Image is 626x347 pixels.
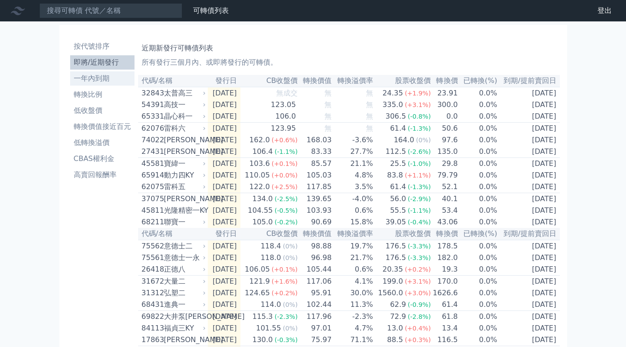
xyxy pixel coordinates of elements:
span: (+0.0%) [272,172,298,179]
td: 0.0% [458,287,497,299]
span: (-0.9%) [408,301,431,308]
span: (-2.9%) [408,195,431,202]
td: 102.44 [298,299,332,311]
td: [DATE] [498,240,560,252]
td: 98.88 [298,240,332,252]
td: 0.0% [458,123,497,135]
div: 大量二 [164,276,204,287]
td: [DATE] [498,322,560,334]
span: (-0.5%) [274,207,298,214]
td: 0.0% [458,216,497,228]
td: 19.7% [332,240,374,252]
div: 84113 [142,323,162,334]
td: [DATE] [208,287,240,299]
div: 62075 [142,182,162,192]
span: (0%) [283,243,298,250]
td: [DATE] [498,87,560,99]
td: [DATE] [208,111,240,123]
div: 101.55 [254,323,283,334]
span: (-1.0%) [408,160,431,167]
div: 31672 [142,276,162,287]
td: [DATE] [498,276,560,288]
div: 176.5 [384,252,408,263]
div: 121.9 [248,276,272,287]
div: 306.5 [384,111,408,122]
td: 97.01 [298,322,332,334]
div: 27431 [142,146,162,157]
div: 高技一 [164,99,204,110]
div: 意德士二 [164,241,204,252]
a: 低轉換溢價 [70,136,134,150]
div: 69822 [142,311,162,322]
span: (0%) [283,254,298,261]
td: [DATE] [498,264,560,276]
th: 股票收盤價 [374,75,431,87]
span: (-2.3%) [274,313,298,320]
a: 高賣回報酬率 [70,168,134,182]
div: 聯寶一 [164,217,204,227]
div: 13.0 [385,323,405,334]
th: CB收盤價 [240,228,298,240]
a: 轉換比例 [70,87,134,102]
a: 低收盤價 [70,103,134,118]
td: 0.0% [458,205,497,216]
td: [DATE] [208,276,240,288]
td: 0.0% [458,334,497,346]
div: 162.0 [248,135,272,145]
span: (+3.1%) [405,101,431,108]
td: [DATE] [498,123,560,135]
div: 83.8 [385,170,405,181]
td: 97.6 [431,134,458,146]
td: [DATE] [498,158,560,170]
th: 轉換溢價率 [332,228,374,240]
span: (+1.9%) [405,90,431,97]
span: (-1.1%) [408,207,431,214]
td: [DATE] [208,299,240,311]
div: 61.4 [388,182,408,192]
th: 轉換價值 [298,75,332,87]
td: 0.0% [458,158,497,170]
div: 62076 [142,123,162,134]
div: 雷科五 [164,182,204,192]
td: 0.0 [431,111,458,123]
td: 135.0 [431,146,458,158]
td: 117.06 [298,276,332,288]
td: [DATE] [498,205,560,216]
td: [DATE] [208,311,240,323]
td: 43.06 [431,216,458,228]
div: 68431 [142,299,162,310]
span: 無成交 [276,89,298,97]
td: [DATE] [498,169,560,181]
div: 意德士一永 [164,252,204,263]
div: 65331 [142,111,162,122]
div: 75562 [142,241,162,252]
td: [DATE] [208,216,240,228]
td: -2.3% [332,311,374,323]
li: 高賣回報酬率 [70,169,134,180]
span: 無 [366,89,373,97]
div: 75561 [142,252,162,263]
td: 170.0 [431,276,458,288]
td: 117.96 [298,311,332,323]
td: [DATE] [498,299,560,311]
th: 發行日 [208,228,240,240]
div: 122.0 [248,182,272,192]
div: 112.5 [384,146,408,157]
td: 27.7% [332,146,374,158]
div: 104.55 [246,205,274,216]
span: (0%) [416,136,431,144]
span: (-0.4%) [408,219,431,226]
td: [DATE] [498,134,560,146]
td: [DATE] [208,264,240,276]
td: 90.69 [298,216,332,228]
div: 68211 [142,217,162,227]
td: 168.03 [298,134,332,146]
th: 轉換價 [431,75,458,87]
td: 61.8 [431,311,458,323]
span: 無 [366,100,373,109]
li: 轉換價值接近百元 [70,121,134,132]
span: (-2.6%) [408,148,431,155]
div: 105.0 [251,217,275,227]
span: (-3.3%) [408,243,431,250]
td: 105.44 [298,264,332,276]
